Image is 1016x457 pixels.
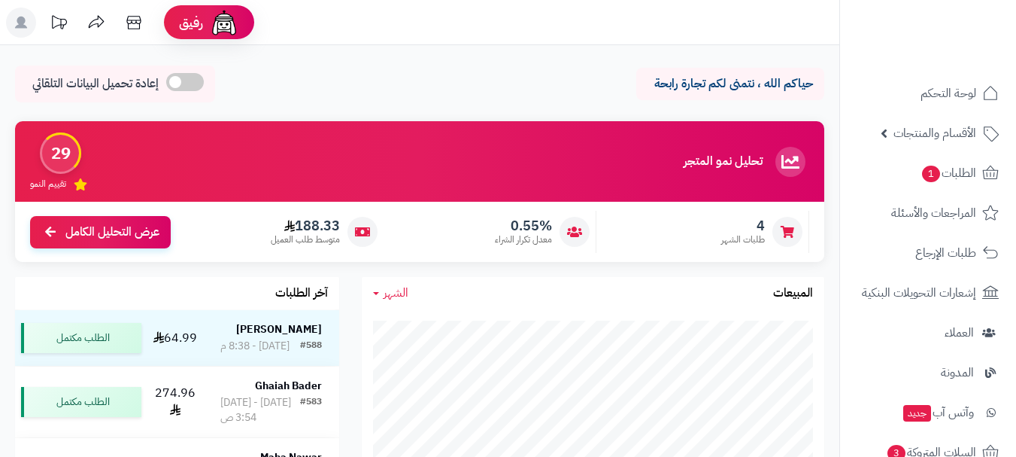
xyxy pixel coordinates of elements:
[893,123,976,144] span: الأقسام والمنتجات
[903,405,931,422] span: جديد
[849,315,1007,351] a: العملاء
[373,285,408,302] a: الشهر
[849,275,1007,311] a: إشعارات التحويلات البنكية
[65,224,159,241] span: عرض التحليل الكامل
[849,355,1007,391] a: المدونة
[30,178,66,190] span: تقييم النمو
[915,242,976,264] span: طلبات الإرجاع
[384,284,408,302] span: الشهر
[147,367,203,437] td: 274.96
[648,75,813,93] p: حياكم الله ، نتمنى لكم تجارة رابحة
[275,287,328,300] h3: آخر الطلبات
[721,233,765,246] span: طلبات الشهر
[849,75,1007,111] a: لوحة التحكم
[236,321,322,337] strong: [PERSON_NAME]
[920,163,976,184] span: الطلبات
[209,8,239,38] img: ai-face.png
[849,155,1007,191] a: الطلبات1
[920,83,976,104] span: لوحة التحكم
[495,233,552,246] span: معدل تكرار الشراء
[849,395,1007,431] a: وآتس آبجديد
[773,287,813,300] h3: المبيعات
[21,323,141,353] div: الطلب مكتمل
[300,395,322,425] div: #583
[684,155,763,169] h3: تحليل نمو المتجر
[891,203,976,224] span: المراجعات والأسئلة
[914,11,1002,43] img: logo-2.png
[721,218,765,234] span: 4
[40,8,77,41] a: تحديثات المنصة
[945,322,974,343] span: العملاء
[922,166,940,182] span: 1
[300,339,322,354] div: #588
[271,218,340,234] span: 188.33
[220,339,290,354] div: [DATE] - 8:38 م
[179,14,203,32] span: رفيق
[941,362,974,383] span: المدونة
[849,195,1007,231] a: المراجعات والأسئلة
[495,218,552,234] span: 0.55%
[30,216,171,248] a: عرض التحليل الكامل
[849,235,1007,271] a: طلبات الإرجاع
[862,282,976,303] span: إشعارات التحويلات البنكية
[271,233,340,246] span: متوسط طلب العميل
[21,387,141,417] div: الطلب مكتمل
[255,378,322,394] strong: Ghaiah Bader
[220,395,300,425] div: [DATE] - [DATE] 3:54 ص
[32,75,159,93] span: إعادة تحميل البيانات التلقائي
[147,310,203,366] td: 64.99
[902,402,974,423] span: وآتس آب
